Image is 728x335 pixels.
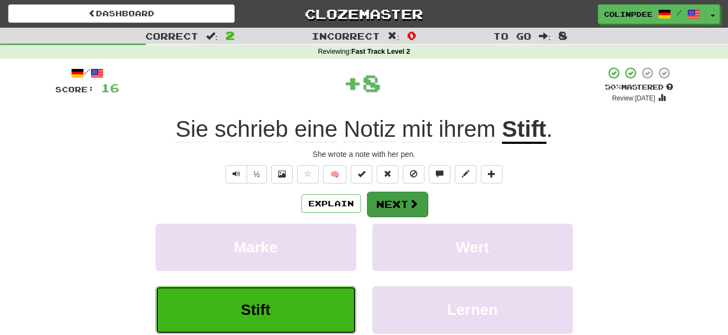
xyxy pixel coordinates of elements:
a: Dashboard [8,4,235,23]
a: colinpdee / [598,4,706,24]
button: Next [367,192,428,217]
small: Review: [DATE] [612,94,655,102]
span: / [677,9,682,16]
button: Favorite sentence (alt+f) [297,165,319,184]
span: To go [493,30,531,41]
div: Text-to-speech controls [223,165,267,184]
button: ½ [247,165,267,184]
span: Notiz [344,116,396,142]
button: Ignore sentence (alt+i) [403,165,424,184]
span: mit [402,116,433,142]
button: Discuss sentence (alt+u) [429,165,450,184]
u: Stift [502,116,546,144]
button: Add to collection (alt+a) [481,165,502,184]
button: Show image (alt+x) [271,165,293,184]
button: Set this sentence to 100% Mastered (alt+m) [351,165,372,184]
button: Edit sentence (alt+d) [455,165,476,184]
button: 🧠 [323,165,346,184]
div: Mastered [605,83,673,92]
span: Correct [145,30,198,41]
span: Wert [456,239,489,256]
span: 2 [226,29,235,42]
button: Reset to 0% Mastered (alt+r) [377,165,398,184]
button: Lernen [372,286,573,333]
a: Clozemaster [251,4,478,23]
button: Wert [372,224,573,271]
span: : [206,31,218,41]
button: Marke [156,224,356,271]
span: : [539,31,551,41]
span: : [388,31,400,41]
span: 50 % [605,83,621,91]
span: 16 [101,81,119,94]
div: She wrote a note with her pen. [55,149,673,160]
span: Stift [241,301,270,318]
span: Incorrect [312,30,380,41]
span: 8 [362,69,381,96]
span: Marke [234,239,278,256]
span: schrieb [215,116,288,142]
span: ihrem [439,116,495,142]
span: Lernen [447,301,498,318]
button: Play sentence audio (ctl+space) [226,165,247,184]
strong: Fast Track Level 2 [351,48,410,55]
span: + [343,66,362,99]
span: Score: [55,85,94,94]
span: Sie [176,116,209,142]
button: Explain [301,194,361,213]
span: 8 [558,29,568,42]
span: 0 [407,29,416,42]
button: Stift [156,286,356,333]
span: colinpdee [604,9,653,19]
div: / [55,66,119,80]
span: . [546,116,553,142]
span: eine [294,116,337,142]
